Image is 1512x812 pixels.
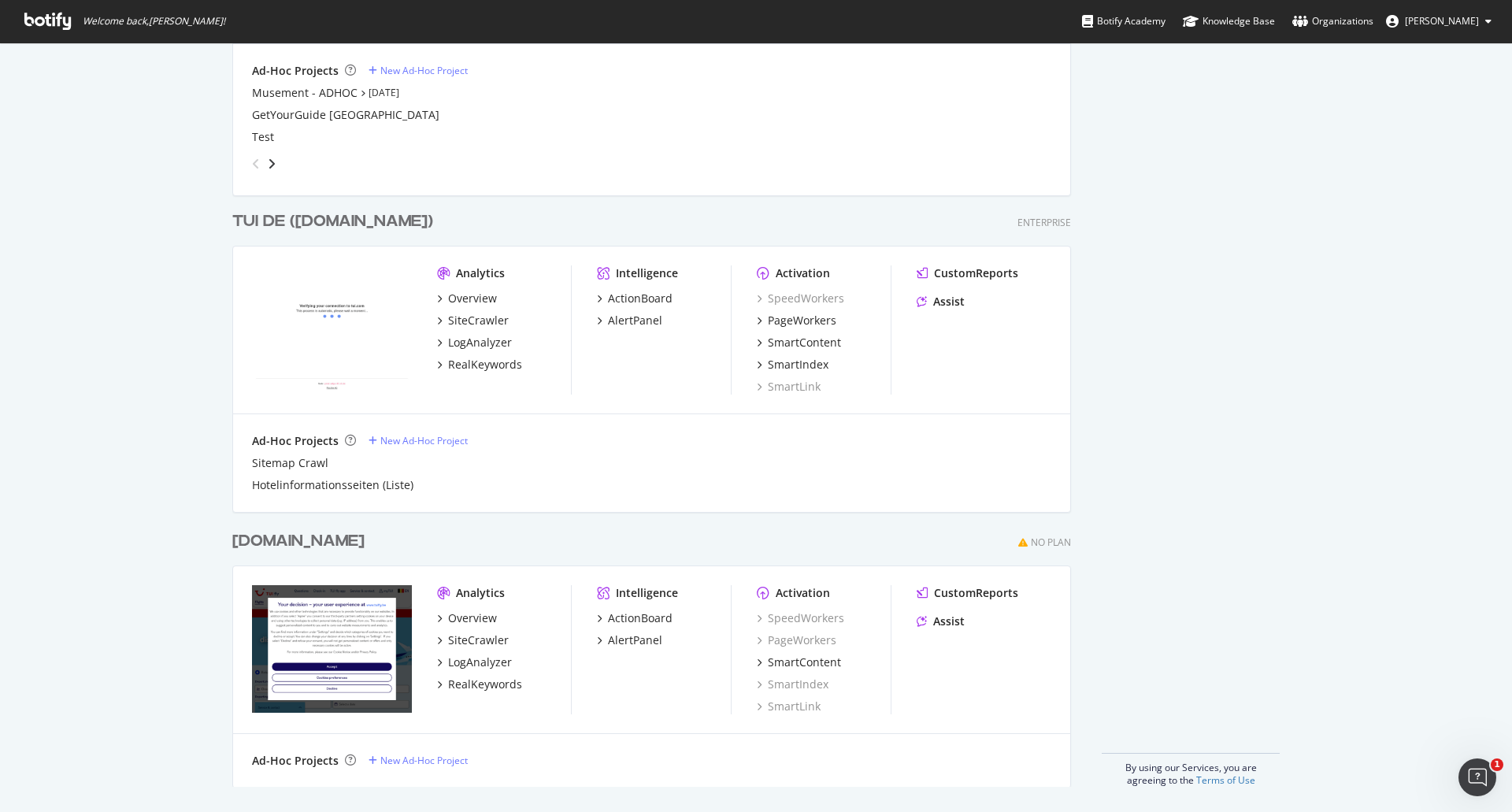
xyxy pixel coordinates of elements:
[369,434,468,447] a: New Ad-Hoc Project
[933,614,965,629] div: Assist
[1373,9,1504,34] button: [PERSON_NAME]
[437,654,512,670] a: LogAnalyzer
[1292,13,1373,29] div: Organizations
[933,294,965,310] div: Assist
[252,129,274,145] a: Test
[934,585,1018,601] div: CustomReports
[456,265,505,281] div: Analytics
[448,335,512,350] div: LogAnalyzer
[369,86,399,99] a: [DATE]
[757,379,821,395] a: SmartLink
[448,313,509,328] div: SiteCrawler
[768,654,841,670] div: SmartContent
[1031,536,1071,549] div: No Plan
[608,610,673,626] div: ActionBoard
[1458,758,1496,796] iframe: Intercom live chat
[776,265,830,281] div: Activation
[1405,14,1479,28] span: Marcel Köhler
[456,585,505,601] div: Analytics
[757,632,836,648] a: PageWorkers
[252,107,439,123] a: GetYourGuide [GEOGRAPHIC_DATA]
[448,632,509,648] div: SiteCrawler
[597,313,662,328] a: AlertPanel
[252,585,412,713] img: tuifly.be
[252,455,328,471] a: Sitemap Crawl
[917,265,1018,281] a: CustomReports
[448,291,497,306] div: Overview
[448,357,522,373] div: RealKeywords
[448,654,512,670] div: LogAnalyzer
[437,357,522,373] a: RealKeywords
[757,610,844,626] a: SpeedWorkers
[1102,753,1280,787] div: By using our Services, you are agreeing to the
[437,335,512,350] a: LogAnalyzer
[757,291,844,306] a: SpeedWorkers
[616,585,678,601] div: Intelligence
[380,64,468,77] div: New Ad-Hoc Project
[757,335,841,350] a: SmartContent
[757,677,828,692] a: SmartIndex
[437,313,509,328] a: SiteCrawler
[1183,13,1275,29] div: Knowledge Base
[934,265,1018,281] div: CustomReports
[380,754,468,767] div: New Ad-Hoc Project
[369,64,468,77] a: New Ad-Hoc Project
[917,585,1018,601] a: CustomReports
[252,753,339,769] div: Ad-Hoc Projects
[437,632,509,648] a: SiteCrawler
[437,677,522,692] a: RealKeywords
[608,291,673,306] div: ActionBoard
[757,313,836,328] a: PageWorkers
[266,156,277,172] div: angle-right
[83,15,225,28] span: Welcome back, [PERSON_NAME] !
[437,610,497,626] a: Overview
[252,265,412,393] img: tui.com
[597,291,673,306] a: ActionBoard
[252,433,339,449] div: Ad-Hoc Projects
[232,530,371,553] a: [DOMAIN_NAME]
[757,654,841,670] a: SmartContent
[437,291,497,306] a: Overview
[448,677,522,692] div: RealKeywords
[597,610,673,626] a: ActionBoard
[616,265,678,281] div: Intelligence
[776,585,830,601] div: Activation
[232,530,365,553] div: [DOMAIN_NAME]
[232,210,439,233] a: TUI DE ([DOMAIN_NAME])
[597,632,662,648] a: AlertPanel
[917,614,965,629] a: Assist
[917,294,965,310] a: Assist
[232,210,433,233] div: TUI DE ([DOMAIN_NAME])
[252,63,339,79] div: Ad-Hoc Projects
[252,85,358,101] a: Musement - ADHOC
[608,313,662,328] div: AlertPanel
[1082,13,1165,29] div: Botify Academy
[608,632,662,648] div: AlertPanel
[369,754,468,767] a: New Ad-Hoc Project
[1196,773,1255,787] a: Terms of Use
[757,357,828,373] a: SmartIndex
[1491,758,1503,771] span: 1
[768,335,841,350] div: SmartContent
[246,151,266,176] div: angle-left
[757,699,821,714] a: SmartLink
[768,313,836,328] div: PageWorkers
[380,434,468,447] div: New Ad-Hoc Project
[448,610,497,626] div: Overview
[768,357,828,373] div: SmartIndex
[1017,216,1071,229] div: Enterprise
[252,477,413,493] a: Hotelinformationsseiten (Liste)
